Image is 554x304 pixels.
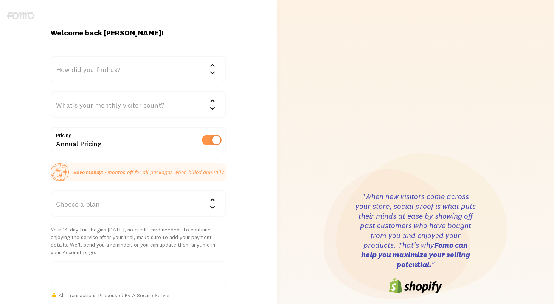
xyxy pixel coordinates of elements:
strong: Save money: [73,169,103,176]
div: How did you find us? [51,56,226,82]
p: All Transactions Processed By A Secure Server [51,292,226,299]
iframe: Secure card payment input frame [56,271,221,278]
p: 2 months off for all packages when billed annually. [73,168,225,176]
p: Your 14-day trial begins [DATE], no credit card needed! To continue enjoying the service after yo... [51,226,226,256]
h1: Welcome back [PERSON_NAME]! [51,28,226,38]
div: Choose a plan [51,190,226,217]
div: Annual Pricing [51,127,226,154]
img: fomo-logo-gray-b99e0e8ada9f9040e2984d0d95b3b12da0074ffd48d1e5cb62ac37fc77b0b268.svg [7,12,34,19]
h3: "When new visitors come across your store, social proof is what puts their minds at ease by showi... [355,191,476,269]
div: What's your monthly visitor count? [51,91,226,118]
img: shopify-logo-6cb0242e8808f3daf4ae861e06351a6977ea544d1a5c563fd64e3e69b7f1d4c4.png [389,278,442,293]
